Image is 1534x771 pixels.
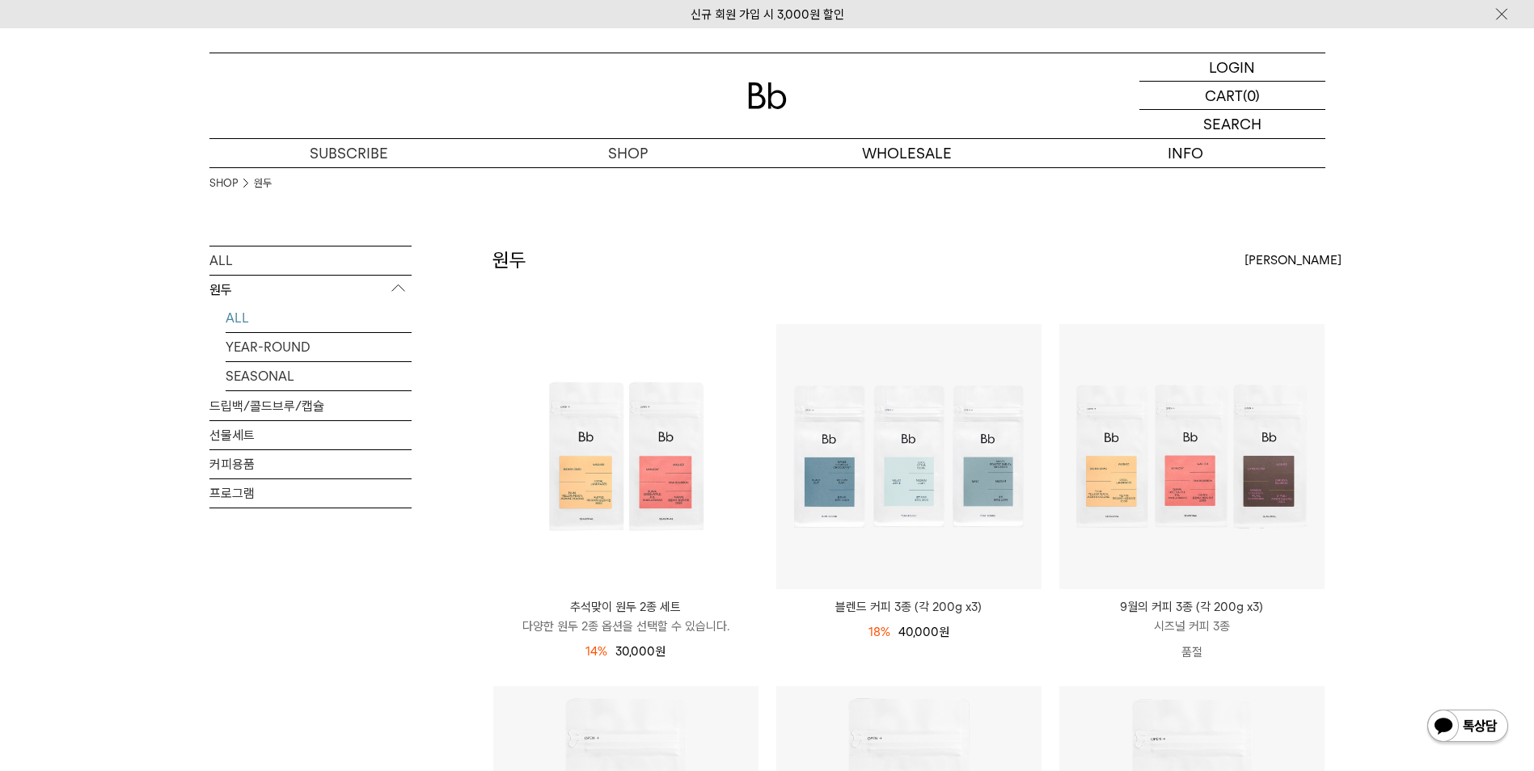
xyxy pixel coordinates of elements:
[1203,110,1261,138] p: SEARCH
[226,333,412,361] a: YEAR-ROUND
[691,7,844,22] a: 신규 회원 가입 시 3,000원 할인
[209,479,412,508] a: 프로그램
[488,139,767,167] a: SHOP
[1205,82,1243,109] p: CART
[615,644,666,659] span: 30,000
[1046,139,1325,167] p: INFO
[1245,251,1342,270] span: [PERSON_NAME]
[492,246,526,274] h2: 원두
[209,450,412,478] a: 커피용품
[226,362,412,390] a: SEASONAL
[493,597,759,636] a: 추석맞이 원두 2종 세트 다양한 원두 2종 옵션을 선택할 수 있습니다.
[1059,636,1325,668] p: 품절
[868,622,890,642] div: 18%
[585,642,607,661] div: 14%
[1059,617,1325,636] p: 시즈널 커피 3종
[1139,53,1325,82] a: LOGIN
[767,139,1046,167] p: WHOLESALE
[209,139,488,167] a: SUBSCRIBE
[209,421,412,449] a: 선물세트
[1139,82,1325,110] a: CART (0)
[1209,53,1255,81] p: LOGIN
[776,324,1042,589] img: 블렌드 커피 3종 (각 200g x3)
[1243,82,1260,109] p: (0)
[776,597,1042,617] a: 블렌드 커피 3종 (각 200g x3)
[655,644,666,659] span: 원
[1426,708,1510,747] img: 카카오톡 채널 1:1 채팅 버튼
[493,324,759,589] img: 추석맞이 원두 2종 세트
[493,597,759,617] p: 추석맞이 원두 2종 세트
[898,625,949,639] span: 40,000
[1059,597,1325,617] p: 9월의 커피 3종 (각 200g x3)
[209,246,412,275] a: ALL
[209,392,412,420] a: 드립백/콜드브루/캡슐
[209,175,238,192] a: SHOP
[748,82,787,109] img: 로고
[939,625,949,639] span: 원
[254,175,272,192] a: 원두
[1059,324,1325,589] img: 9월의 커피 3종 (각 200g x3)
[493,617,759,636] p: 다양한 원두 2종 옵션을 선택할 수 있습니다.
[209,276,412,305] p: 원두
[226,304,412,332] a: ALL
[1059,597,1325,636] a: 9월의 커피 3종 (각 200g x3) 시즈널 커피 3종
